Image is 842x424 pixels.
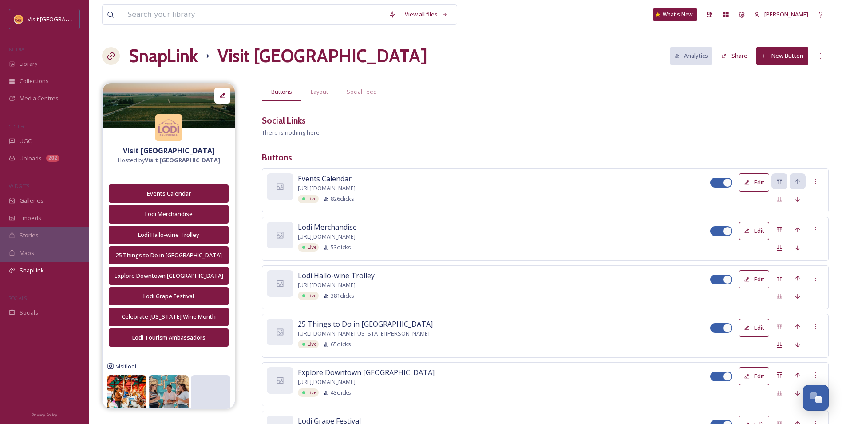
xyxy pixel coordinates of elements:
h1: Visit [GEOGRAPHIC_DATA] [217,43,427,69]
button: Edit [739,173,769,192]
strong: Visit [GEOGRAPHIC_DATA] [145,156,220,164]
div: Lodi Tourism Ambassadors [114,333,224,342]
span: Collections [20,77,49,85]
span: WIDGETS [9,183,29,189]
button: Edit [739,222,769,240]
button: Lodi Tourism Ambassadors [109,328,229,347]
span: SOCIALS [9,295,27,301]
span: COLLECT [9,123,28,130]
img: Square%20Social%20Visit%20Lodi.png [14,15,23,24]
a: Privacy Policy [32,409,57,420]
a: What's New [653,8,697,21]
img: f3c95699-6446-452f-9a14-16c78ac2645e.jpg [103,83,235,128]
span: 381 clicks [331,292,354,300]
span: Events Calendar [298,173,352,184]
div: Live [298,243,319,252]
button: Events Calendar [109,184,229,203]
button: Lodi Hallo-wine Trolley [109,226,229,244]
span: Galleries [20,196,43,205]
h3: Social Links [262,114,306,127]
span: 25 Things to Do in [GEOGRAPHIC_DATA] [298,319,433,329]
a: SnapLink [129,43,198,69]
span: [URL][DOMAIN_NAME] [298,378,356,386]
span: 53 clicks [331,243,351,252]
span: Library [20,60,37,68]
button: Edit [739,367,769,385]
input: Search your library [123,5,384,24]
button: Share [717,47,752,64]
span: UGC [20,137,32,145]
button: Analytics [670,47,713,64]
div: Lodi Hallo-wine Trolley [114,231,224,239]
button: Edit [739,270,769,288]
span: There is nothing here. [262,128,321,136]
span: Visit [GEOGRAPHIC_DATA] [28,15,96,23]
span: [URL][DOMAIN_NAME][US_STATE][PERSON_NAME] [298,329,430,338]
span: Uploads [20,154,42,163]
span: MEDIA [9,46,24,52]
button: Explore Downtown [GEOGRAPHIC_DATA] [109,267,229,285]
span: Explore Downtown [GEOGRAPHIC_DATA] [298,367,435,378]
button: New Button [756,47,808,65]
span: Buttons [271,88,292,96]
div: Explore Downtown [GEOGRAPHIC_DATA] [114,272,224,280]
span: Social Feed [347,88,377,96]
span: Lodi Hallo-wine Trolley [298,270,375,281]
button: Lodi Merchandise [109,205,229,223]
span: SnapLink [20,266,44,275]
button: 25 Things to Do in [GEOGRAPHIC_DATA] [109,246,229,264]
div: Live [298,340,319,348]
span: 826 clicks [331,195,354,203]
div: Live [298,292,319,300]
span: Lodi Merchandise [298,222,357,232]
span: Privacy Policy [32,412,57,418]
span: Maps [20,249,34,257]
a: Analytics [670,47,717,64]
a: View all files [400,6,452,23]
div: Lodi Grape Festival [114,292,224,300]
span: Embeds [20,214,41,222]
span: Stories [20,231,39,240]
span: Hosted by [118,156,220,164]
button: Celebrate [US_STATE] Wine Month [109,308,229,326]
span: Socials [20,308,38,317]
div: Events Calendar [114,189,224,198]
img: 542365447_18519622201017286_5505526804462102091_n.jpg [107,375,146,415]
span: Layout [311,88,328,96]
strong: Visit [GEOGRAPHIC_DATA] [123,146,215,156]
button: Open Chat [803,385,829,411]
span: [URL][DOMAIN_NAME] [298,232,356,241]
div: Live [298,195,319,203]
div: Lodi Merchandise [114,210,224,218]
a: [PERSON_NAME] [750,6,813,23]
div: 25 Things to Do in [GEOGRAPHIC_DATA] [114,251,224,260]
div: Celebrate [US_STATE] Wine Month [114,312,224,321]
span: 65 clicks [331,340,351,348]
img: 543566967_18519611155017286_6235159110996239675_n.jpg [149,375,188,415]
span: [PERSON_NAME] [764,10,808,18]
div: 202 [46,155,59,162]
span: visitlodi [116,362,136,371]
span: [URL][DOMAIN_NAME] [298,281,356,289]
button: Edit [739,319,769,337]
span: Media Centres [20,94,59,103]
span: 43 clicks [331,388,351,397]
span: [URL][DOMAIN_NAME] [298,184,356,192]
button: Lodi Grape Festival [109,287,229,305]
div: Live [298,388,319,397]
img: Square%20Social%20Visit%20Lodi.png [155,114,182,141]
h3: Buttons [262,151,829,164]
